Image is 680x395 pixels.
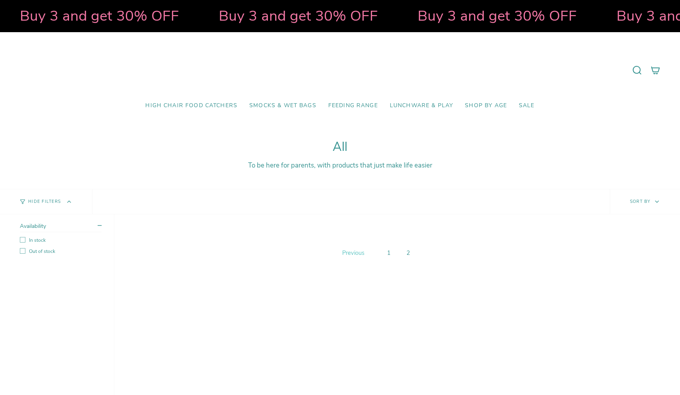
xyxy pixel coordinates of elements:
h1: All [20,140,660,154]
span: Availability [20,222,46,230]
a: Mumma’s Little Helpers [272,44,408,96]
a: 1 [384,247,394,258]
span: Sort by [630,198,651,204]
summary: Availability [20,222,102,232]
strong: Buy 3 and get 30% OFF [339,6,499,26]
a: High Chair Food Catchers [139,96,243,115]
a: Feeding Range [322,96,384,115]
a: Previous [340,247,366,259]
span: High Chair Food Catchers [145,102,237,109]
span: Smocks & Wet Bags [249,102,316,109]
span: Shop by Age [465,102,507,109]
span: Lunchware & Play [390,102,453,109]
a: Smocks & Wet Bags [243,96,322,115]
label: Out of stock [20,248,102,254]
span: To be here for parents, with products that just make life easier [248,161,432,170]
a: SALE [513,96,541,115]
span: Hide Filters [28,200,61,204]
span: Feeding Range [328,102,378,109]
label: In stock [20,237,102,243]
button: Sort by [610,189,680,214]
a: Shop by Age [459,96,513,115]
span: Previous [342,249,364,257]
span: SALE [519,102,535,109]
a: Lunchware & Play [384,96,459,115]
a: 2 [403,247,413,258]
strong: Buy 3 and get 30% OFF [141,6,300,26]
